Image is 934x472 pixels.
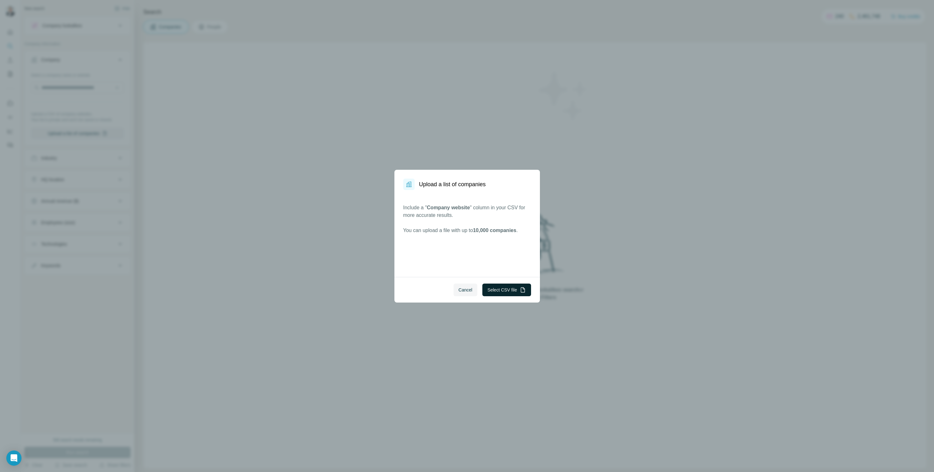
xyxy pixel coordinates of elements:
span: Cancel [459,287,473,293]
button: Cancel [454,284,478,296]
p: Include a " " column in your CSV for more accurate results. [403,204,531,219]
h1: Upload a list of companies [419,180,486,189]
div: Open Intercom Messenger [6,451,22,466]
span: 10,000 companies [473,228,516,233]
p: You can upload a file with up to . [403,227,531,234]
span: Company website [427,205,470,210]
button: Select CSV file [482,284,531,296]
